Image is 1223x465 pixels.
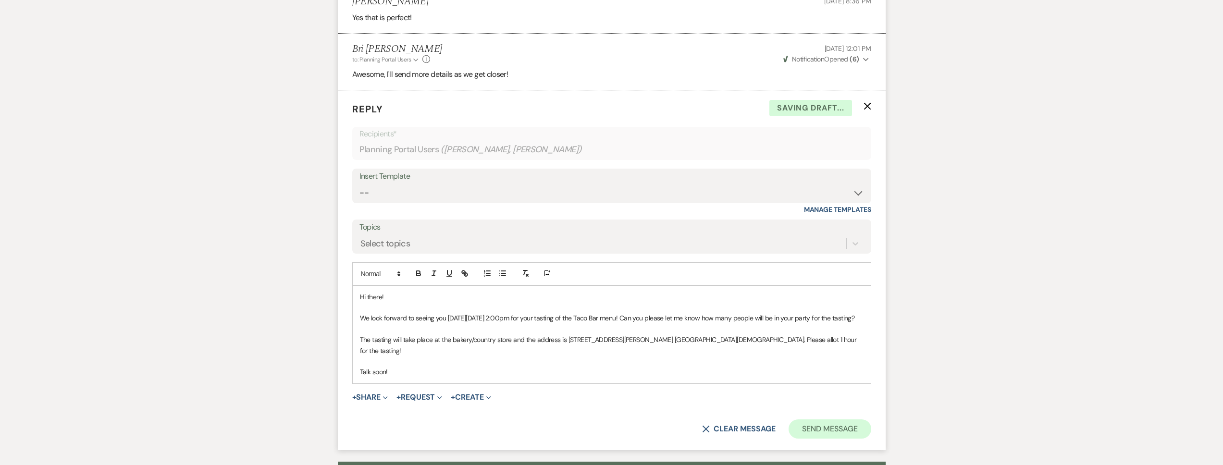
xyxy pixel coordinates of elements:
button: Request [396,393,442,401]
div: Planning Portal Users [359,140,864,159]
span: ( [PERSON_NAME], [PERSON_NAME] ) [441,143,582,156]
label: Topics [359,220,864,234]
span: The tasting will take place at the bakery/country store and the address is [STREET_ADDRESS][PERSO... [360,335,858,355]
button: Clear message [702,425,775,433]
span: Saving draft... [769,100,852,116]
button: Send Message [789,419,871,439]
div: Select topics [360,237,410,250]
span: + [451,393,455,401]
span: Opened [783,55,859,63]
span: Hi there! [360,293,384,301]
p: Yes that is perfect! [352,12,871,24]
span: + [396,393,401,401]
span: Reply [352,103,383,115]
span: + [352,393,357,401]
span: to: Planning Portal Users [352,56,411,63]
a: Manage Templates [804,205,871,214]
p: Awesome, I'll send more details as we get closer! [352,68,871,81]
button: Share [352,393,388,401]
span: We look forward to seeing you [DATE][DATE] 2:00pm for your tasting of the Taco Bar menu! Can you ... [360,314,855,322]
h5: Bri [PERSON_NAME] [352,43,443,55]
div: Insert Template [359,170,864,184]
span: Notification [792,55,824,63]
span: Talk soon! [360,367,388,376]
button: to: Planning Portal Users [352,55,420,64]
button: NotificationOpened (6) [782,54,871,64]
strong: ( 6 ) [850,55,859,63]
button: Create [451,393,491,401]
p: Recipients* [359,128,864,140]
span: [DATE] 12:01 PM [825,44,871,53]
